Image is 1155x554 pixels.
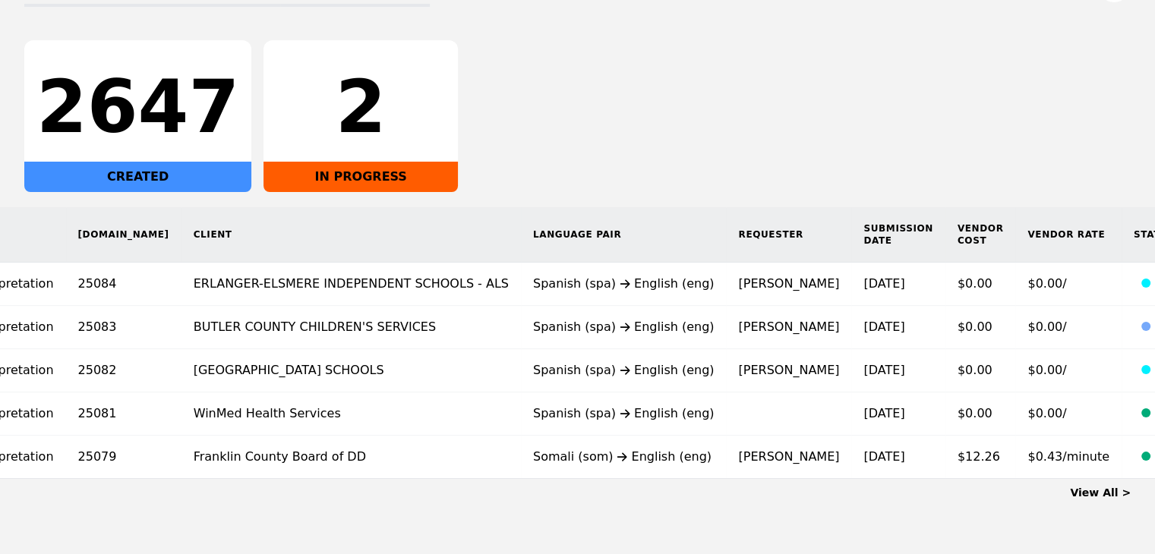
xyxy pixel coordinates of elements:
th: Vendor Cost [945,207,1016,263]
td: ERLANGER-ELSMERE INDEPENDENT SCHOOLS - ALS [181,263,521,306]
div: IN PROGRESS [264,162,458,192]
span: $0.00/ [1027,406,1066,420]
div: CREATED [24,162,251,192]
div: 2647 [36,71,239,143]
th: [DOMAIN_NAME] [66,207,181,263]
time: [DATE] [863,449,904,464]
span: $0.00/ [1027,363,1066,377]
div: Spanish (spa) English (eng) [533,404,715,423]
time: [DATE] [863,276,904,291]
time: [DATE] [863,319,904,334]
span: $0.00/ [1027,319,1066,334]
td: 25083 [66,306,181,349]
td: [GEOGRAPHIC_DATA] SCHOOLS [181,349,521,392]
a: View All > [1070,486,1131,499]
td: [PERSON_NAME] [726,306,851,349]
td: 25081 [66,392,181,436]
td: [PERSON_NAME] [726,436,851,479]
td: [PERSON_NAME] [726,263,851,306]
td: $0.00 [945,263,1016,306]
div: Spanish (spa) English (eng) [533,361,715,379]
div: Spanish (spa) English (eng) [533,318,715,336]
div: Spanish (spa) English (eng) [533,275,715,293]
span: $0.00/ [1027,276,1066,291]
td: 25084 [66,263,181,306]
th: Vendor Rate [1015,207,1122,263]
td: $0.00 [945,392,1016,436]
div: Somali (som) English (eng) [533,448,715,466]
th: Language Pair [521,207,727,263]
time: [DATE] [863,363,904,377]
td: 25079 [66,436,181,479]
td: $0.00 [945,306,1016,349]
span: $0.43/minute [1027,449,1109,464]
td: WinMed Health Services [181,392,521,436]
th: Client [181,207,521,263]
time: [DATE] [863,406,904,420]
td: $0.00 [945,349,1016,392]
th: Requester [726,207,851,263]
td: $12.26 [945,436,1016,479]
td: 25082 [66,349,181,392]
div: 2 [276,71,446,143]
th: Submission Date [851,207,945,263]
td: BUTLER COUNTY CHILDREN'S SERVICES [181,306,521,349]
td: [PERSON_NAME] [726,349,851,392]
td: Franklin County Board of DD [181,436,521,479]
